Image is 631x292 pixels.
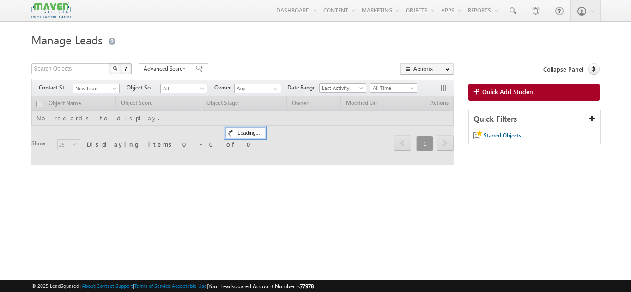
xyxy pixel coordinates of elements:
[214,83,234,92] span: Owner
[97,283,133,289] a: Contact Support
[225,127,265,138] div: Loading...
[31,2,70,18] img: Custom Logo
[134,283,170,289] a: Terms of Service
[370,83,417,93] a: All Time
[320,84,364,92] span: Last Activity
[482,88,535,96] span: Quick Add Student
[73,84,120,93] a: New Lead
[319,83,366,93] a: Last Activity
[300,283,314,290] span: 77978
[469,110,600,128] div: Quick Filters
[31,282,314,291] span: © 2025 LeadSquared | | | | |
[269,84,280,94] a: Show All Items
[144,65,188,73] span: Advanced Search
[287,83,319,92] span: Date Range
[468,84,600,101] a: Quick Add Student
[160,84,207,93] a: All
[124,65,128,72] span: ?
[127,83,160,92] span: Object Source
[121,63,132,74] button: ?
[370,84,414,92] span: All Time
[543,65,583,73] span: Collapse Panel
[31,32,103,47] span: Manage Leads
[113,66,117,71] img: Search
[73,84,117,93] span: New Lead
[234,84,281,93] input: Type to Search
[484,132,521,139] span: Starred Objects
[39,83,73,92] span: Contact Stage
[172,283,207,289] a: Acceptable Use
[82,283,95,289] a: About
[161,84,205,93] span: All
[208,283,314,290] span: Your Leadsquared Account Number is
[400,63,454,75] button: Actions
